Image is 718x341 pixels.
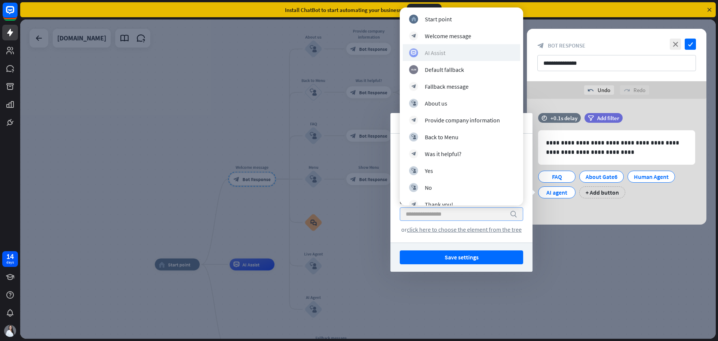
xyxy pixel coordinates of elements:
[411,16,416,21] i: home_2
[544,187,569,198] div: AI agent
[425,116,500,124] div: Provide company information
[400,250,523,264] button: Save settings
[400,226,523,233] div: or
[579,186,625,198] div: + Add button
[411,84,416,89] i: block_bot_response
[624,87,630,93] i: redo
[6,3,28,25] button: Open LiveChat chat widget
[407,4,442,16] div: Install now
[544,171,569,182] div: FAQ
[586,171,617,182] div: About Gate6
[411,33,416,38] i: block_bot_response
[548,42,585,49] span: Bot Response
[588,115,594,121] i: filter
[411,202,416,207] i: block_bot_response
[411,168,416,173] i: block_user_input
[6,253,14,260] div: 14
[425,167,433,174] div: Yes
[425,100,447,107] div: About us
[411,185,416,190] i: block_user_input
[597,115,619,122] span: Add filter
[425,32,471,40] div: Welcome message
[537,42,544,49] i: block_bot_response
[634,171,669,182] div: Human Agent
[425,133,458,141] div: Back to Menu
[510,210,517,218] i: search
[411,101,416,106] i: block_user_input
[588,87,594,93] i: undo
[407,226,522,233] span: click here to choose the element from the tree
[411,151,416,156] i: block_bot_response
[411,118,416,122] i: block_bot_response
[400,199,523,205] div: Go to
[550,115,577,122] div: +0.1s delay
[411,134,416,139] i: block_user_input
[2,251,18,267] a: 14 days
[620,85,649,95] div: Redo
[425,49,445,57] div: AI Assist
[425,66,464,73] div: Default fallback
[285,6,401,13] div: Install ChatBot to start automating your business
[425,83,469,90] div: Fallback message
[425,15,452,23] div: Start point
[425,150,461,158] div: Was it helpful?
[670,39,681,50] i: close
[425,184,432,191] div: No
[6,260,14,265] div: days
[584,85,614,95] div: Undo
[425,201,453,208] div: Thank you!
[541,115,547,121] i: time
[685,39,696,50] i: check
[411,67,416,72] i: block_fallback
